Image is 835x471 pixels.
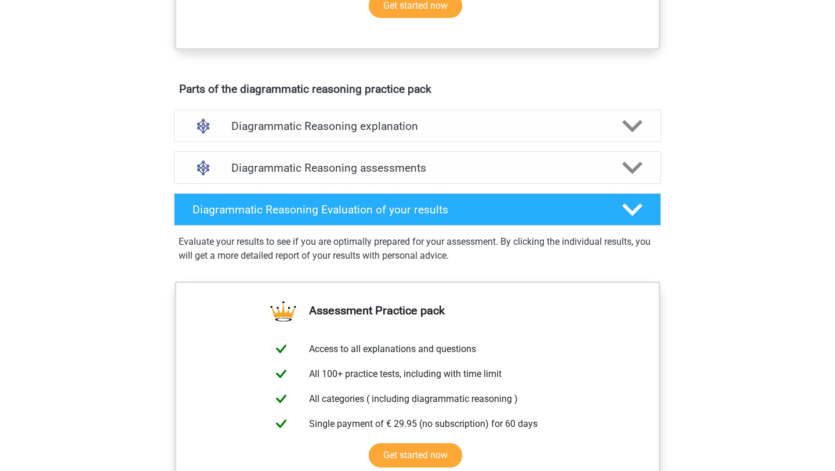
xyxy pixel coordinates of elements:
p: Evaluate your results to see if you are optimally prepared for your assessment. By clicking the i... [179,235,656,263]
a: Diagrammatic Reasoning Evaluation of your results [169,193,666,226]
img: diagrammatic reasoning assessments [188,153,218,183]
h4: Diagrammatic Reasoning Evaluation of your results [193,203,604,216]
h4: Diagrammatic Reasoning assessments [231,161,604,175]
a: explanations Diagrammatic Reasoning explanation [169,110,666,142]
a: assessments Diagrammatic Reasoning assessments [169,151,666,184]
h4: Parts of the diagrammatic reasoning practice pack [179,82,656,96]
img: diagrammatic reasoning explanations [188,111,218,141]
h4: Diagrammatic Reasoning explanation [231,119,604,133]
a: Get started now [369,443,462,468]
